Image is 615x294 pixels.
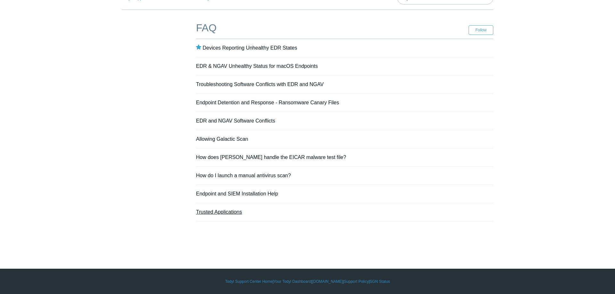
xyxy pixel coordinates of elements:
svg: Promoted article [196,44,201,50]
a: Your Todyl Dashboard [274,279,311,284]
a: Endpoint Detention and Response - Ransomware Canary Files [196,100,339,105]
a: How does [PERSON_NAME] handle the EICAR malware test file? [196,155,346,160]
a: Support Policy [344,279,369,284]
h1: FAQ [196,20,469,36]
a: Trusted Applications [196,209,242,215]
a: Todyl Support Center Home [225,279,273,284]
a: SGN Status [370,279,390,284]
div: | | | | [122,279,493,284]
a: Troubleshooting Software Conflicts with EDR and NGAV [196,82,324,87]
a: Devices Reporting Unhealthy EDR States [202,45,297,51]
a: EDR and NGAV Software Conflicts [196,118,275,123]
button: Follow Section [469,25,493,35]
a: [DOMAIN_NAME] [312,279,343,284]
a: Endpoint and SIEM Installation Help [196,191,278,196]
a: How do I launch a manual antivirus scan? [196,173,291,178]
a: EDR & NGAV Unhealthy Status for macOS Endpoints [196,63,318,69]
a: Allowing Galactic Scan [196,136,248,142]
